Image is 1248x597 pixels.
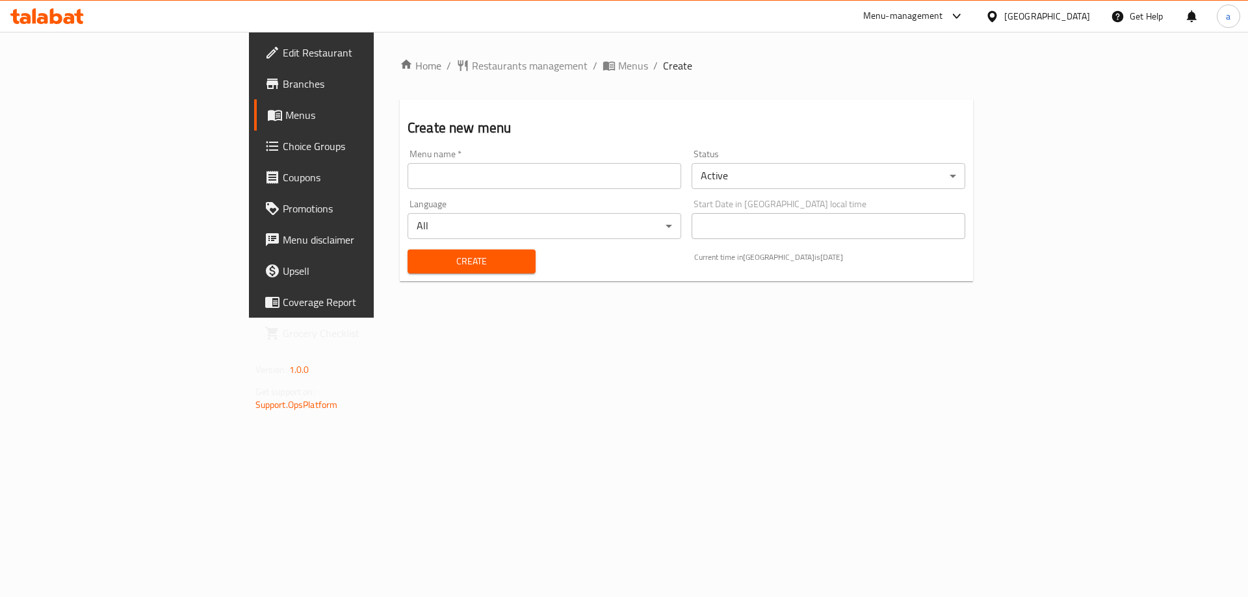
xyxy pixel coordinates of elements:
span: Edit Restaurant [283,45,447,60]
a: Edit Restaurant [254,37,458,68]
div: Active [692,163,965,189]
nav: breadcrumb [400,58,973,73]
h2: Create new menu [408,118,965,138]
div: Menu-management [863,8,943,24]
span: Get support on: [255,383,315,400]
span: Choice Groups [283,138,447,154]
a: Support.OpsPlatform [255,396,338,413]
div: All [408,213,681,239]
input: Please enter Menu name [408,163,681,189]
a: Restaurants management [456,58,588,73]
span: Coupons [283,170,447,185]
a: Choice Groups [254,131,458,162]
span: Grocery Checklist [283,325,447,341]
a: Menus [254,99,458,131]
a: Upsell [254,255,458,286]
span: Branches [283,76,447,92]
div: [GEOGRAPHIC_DATA] [1004,9,1090,23]
a: Menus [603,58,648,73]
a: Coverage Report [254,286,458,318]
li: / [593,58,597,73]
span: Menus [285,107,447,123]
p: Current time in [GEOGRAPHIC_DATA] is [DATE] [694,251,965,263]
span: Upsell [283,263,447,279]
a: Grocery Checklist [254,318,458,349]
a: Branches [254,68,458,99]
a: Promotions [254,193,458,224]
span: Restaurants management [472,58,588,73]
a: Menu disclaimer [254,224,458,255]
span: Menus [618,58,648,73]
li: / [653,58,658,73]
span: Version: [255,361,287,378]
span: Create [418,253,525,270]
a: Coupons [254,162,458,193]
span: Promotions [283,201,447,216]
span: Coverage Report [283,294,447,310]
span: a [1226,9,1230,23]
span: Create [663,58,692,73]
button: Create [408,249,536,273]
span: Menu disclaimer [283,232,447,248]
span: 1.0.0 [289,361,309,378]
